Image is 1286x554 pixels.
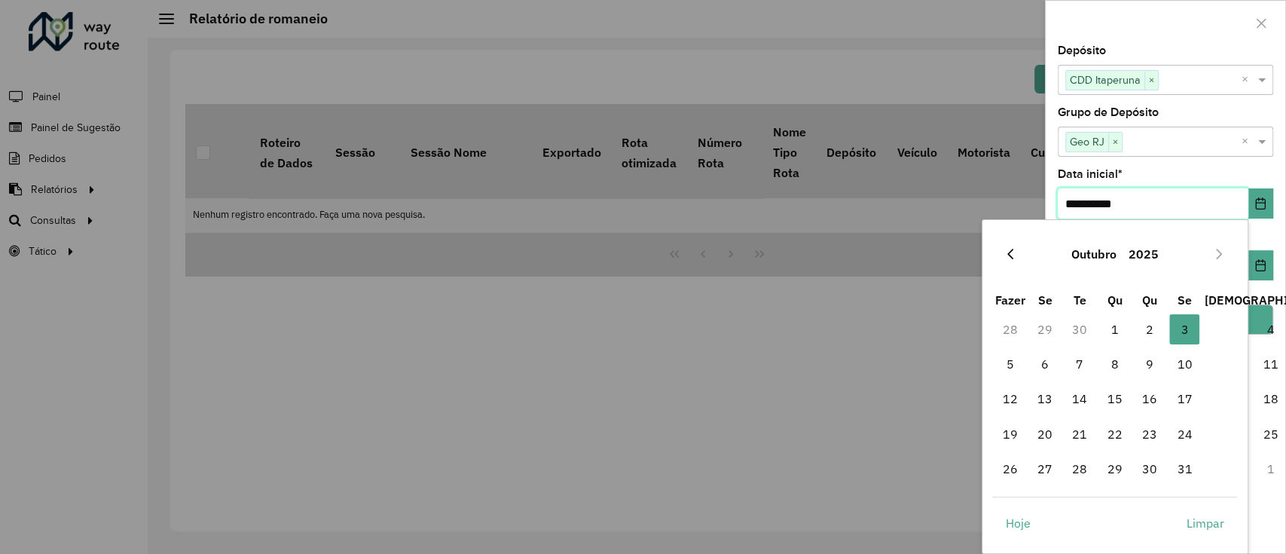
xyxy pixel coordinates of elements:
font: 22 [1107,427,1123,442]
button: Limpar [1174,508,1237,538]
font: 4 [1266,322,1274,337]
td: 30 [1132,451,1167,486]
font: 30 [1142,461,1157,476]
span: Clear all [1242,133,1254,151]
td: 19 [992,417,1027,451]
td: 22 [1097,417,1132,451]
font: Qu [1142,292,1157,308]
td: 15 [1097,381,1132,416]
td: 24 [1167,417,1202,451]
span: × [1144,72,1158,90]
font: 14 [1072,391,1087,406]
font: 2 [1146,322,1153,337]
font: Limpar [1187,516,1224,531]
td: 21 [1062,417,1097,451]
font: 9 [1146,357,1153,372]
font: 16 [1142,391,1157,406]
font: 20 [1037,427,1052,442]
font: Qu [1107,292,1123,308]
td: 2 [1132,311,1167,346]
td: 28 [992,311,1027,346]
font: 25 [1263,427,1278,442]
td: 23 [1132,417,1167,451]
td: 8 [1097,347,1132,381]
font: Data inicial [1058,167,1118,180]
button: Escolha o mês [1065,236,1123,272]
font: Grupo de Depósito [1058,106,1159,118]
font: 10 [1177,357,1192,372]
font: 19 [1002,427,1017,442]
td: 6 [1028,347,1062,381]
td: 5 [992,347,1027,381]
td: 29 [1097,451,1132,486]
td: 26 [992,451,1027,486]
td: 13 [1028,381,1062,416]
td: 9 [1132,347,1167,381]
span: × [1108,133,1122,152]
font: 6 [1041,357,1049,372]
font: 7 [1076,357,1083,372]
span: CDD Itaperuna [1066,71,1144,89]
font: 12 [1002,391,1017,406]
td: 16 [1132,381,1167,416]
font: Outubro [1071,246,1116,262]
font: 5 [1006,357,1013,372]
font: 11 [1263,357,1278,372]
td: 31 [1167,451,1202,486]
font: Fazer [994,292,1025,308]
div: Escolha a data [982,219,1248,554]
span: Clear all [1242,71,1254,89]
td: 29 [1028,311,1062,346]
font: 13 [1037,391,1052,406]
button: Escolha o ano [1123,236,1165,272]
font: 17 [1177,391,1192,406]
font: 15 [1107,391,1123,406]
font: 24 [1177,427,1192,442]
span: Geo RJ [1066,133,1108,151]
td: 20 [1028,417,1062,451]
font: 1 [1111,322,1119,337]
font: Depósito [1058,44,1106,57]
td: 17 [1167,381,1202,416]
button: Hoje [992,508,1043,538]
button: Escolha a data [1248,188,1273,219]
td: 30 [1062,311,1097,346]
font: 2025 [1129,246,1159,262]
button: Escolha a data [1248,250,1273,280]
td: 1 [1097,311,1132,346]
font: Se [1178,292,1192,308]
td: 3 [1167,311,1202,346]
td: 10 [1167,347,1202,381]
button: Mês anterior [998,242,1022,266]
button: Próximo mês [1207,242,1231,266]
font: 28 [1072,461,1087,476]
font: 27 [1037,461,1052,476]
td: 28 [1062,451,1097,486]
font: Se [1037,292,1052,308]
font: Hoje [1005,516,1030,531]
font: 23 [1142,427,1157,442]
td: 27 [1028,451,1062,486]
font: 3 [1181,322,1188,337]
font: Te [1074,292,1086,308]
font: 8 [1111,357,1119,372]
font: 21 [1072,427,1087,442]
td: 7 [1062,347,1097,381]
td: 14 [1062,381,1097,416]
font: 18 [1263,391,1278,406]
td: 12 [992,381,1027,416]
font: 26 [1002,461,1017,476]
font: 31 [1177,461,1192,476]
font: 29 [1107,461,1123,476]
